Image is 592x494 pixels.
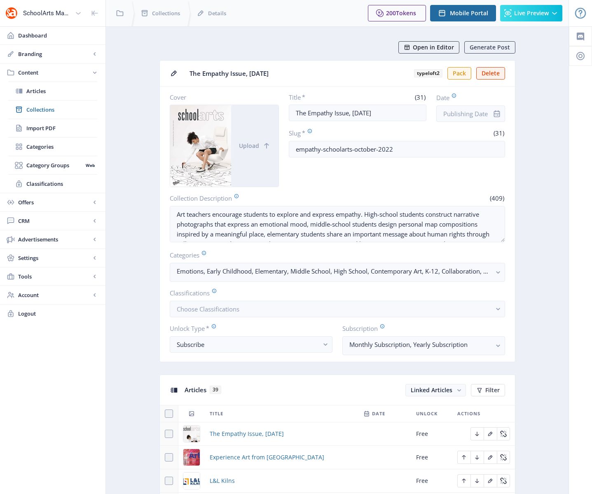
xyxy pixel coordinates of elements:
[239,143,259,149] span: Upload
[183,426,200,442] img: 77909425-a7a7-4633-875e-3d833c5ea76a.png
[289,141,505,157] input: this-is-how-a-slug-looks-like
[398,41,459,54] button: Open in Editor
[210,452,324,462] a: Experience Art from [GEOGRAPHIC_DATA]
[170,324,326,333] label: Unlock Type
[372,409,385,419] span: Date
[185,386,206,394] span: Articles
[493,110,501,118] nb-icon: info
[405,384,466,396] button: Linked Articles
[500,5,562,21] button: Live Preview
[484,429,497,437] a: Edit page
[26,143,97,151] span: Categories
[170,263,505,282] button: Emotions, Early Childhood, Elementary, Middle School, High School, Contemporary Art, K-12, Collab...
[170,288,498,297] label: Classifications
[183,449,200,466] img: 9ead8786-8b6f-4a98-ba91-6d150f85393c.png
[210,409,223,419] span: Title
[8,101,97,119] a: Collections
[170,336,332,353] button: Subscribe
[170,194,334,203] label: Collection Description
[18,31,99,40] span: Dashboard
[18,50,91,58] span: Branding
[8,119,97,137] a: Import PDF
[170,301,505,317] button: Choose Classifications
[26,124,97,132] span: Import PDF
[8,138,97,156] a: Categories
[436,105,505,122] input: Publishing Date
[470,429,484,437] a: Edit page
[497,453,510,461] a: Edit page
[18,235,91,243] span: Advertisements
[470,453,484,461] a: Edit page
[457,409,480,419] span: Actions
[18,309,99,318] span: Logout
[413,44,454,51] span: Open in Editor
[5,7,18,20] img: properties.app_icon.png
[396,9,416,17] span: Tokens
[170,251,498,260] label: Categories
[152,9,180,17] span: Collections
[476,67,505,80] button: Delete
[342,324,498,333] label: Subscription
[485,387,500,393] span: Filter
[208,9,226,17] span: Details
[8,82,97,100] a: Articles
[416,409,438,419] span: Unlock
[471,384,505,396] button: Filter
[231,105,278,187] button: Upload
[342,336,505,355] button: Monthly Subscription, Yearly Subscription
[289,105,426,121] input: Type Collection Title ...
[8,156,97,174] a: Category GroupsWeb
[289,129,393,138] label: Slug
[177,339,319,349] div: Subscribe
[411,386,452,394] span: Linked Articles
[18,291,91,299] span: Account
[177,266,491,276] nb-select-label: Emotions, Early Childhood, Elementary, Middle School, High School, Contemporary Art, K-12, Collab...
[83,161,97,169] nb-badge: Web
[497,429,510,437] a: Edit page
[177,305,239,313] span: Choose Classifications
[450,10,488,16] span: Mobile Portal
[18,198,91,206] span: Offers
[26,161,83,169] span: Category Groups
[447,67,471,80] button: Pack
[514,10,549,16] span: Live Preview
[190,69,407,78] span: The Empathy Issue, [DATE]
[489,194,505,202] span: (409)
[26,180,97,188] span: Classifications
[349,339,491,349] nb-select-label: Monthly Subscription, Yearly Subscription
[210,386,221,394] span: 39
[18,254,91,262] span: Settings
[464,41,515,54] button: Generate Post
[411,422,452,446] td: Free
[411,446,452,469] td: Free
[368,5,426,21] button: 200Tokens
[484,453,497,461] a: Edit page
[170,93,273,101] label: Cover
[23,4,72,22] div: SchoolArts Magazine
[430,5,496,21] button: Mobile Portal
[18,68,91,77] span: Content
[414,93,426,101] span: (31)
[492,129,505,137] span: (31)
[18,217,91,225] span: CRM
[436,93,498,102] label: Date
[470,44,510,51] span: Generate Post
[18,272,91,281] span: Tools
[8,175,97,193] a: Classifications
[414,69,442,77] b: typeloft2
[457,453,470,461] a: Edit page
[289,93,354,101] label: Title
[26,87,97,95] span: Articles
[210,429,284,439] a: The Empathy Issue, [DATE]
[26,105,97,114] span: Collections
